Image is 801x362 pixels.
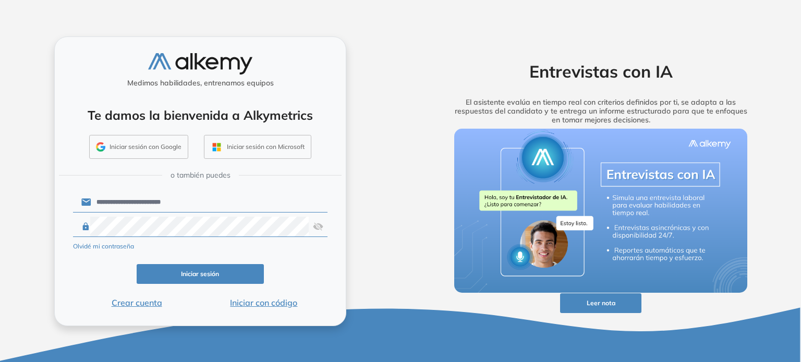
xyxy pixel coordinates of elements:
[59,79,342,88] h5: Medimos habilidades, entrenamos equipos
[171,170,230,181] span: o también puedes
[211,141,223,153] img: OUTLOOK_ICON
[148,53,252,74] img: logo-alkemy
[438,61,763,81] h2: Entrevistas con IA
[454,129,747,293] img: img-more-info
[200,296,327,309] button: Iniciar con código
[96,142,105,152] img: GMAIL_ICON
[560,293,641,314] button: Leer nota
[89,135,188,159] button: Iniciar sesión con Google
[204,135,311,159] button: Iniciar sesión con Microsoft
[313,217,323,236] img: asd
[137,264,264,284] button: Iniciar sesión
[73,296,200,309] button: Crear cuenta
[438,98,763,124] h5: El asistente evalúa en tiempo real con criterios definidos por ti, se adapta a las respuestas del...
[68,108,332,123] h4: Te damos la bienvenida a Alkymetrics
[73,242,134,251] button: Olvidé mi contraseña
